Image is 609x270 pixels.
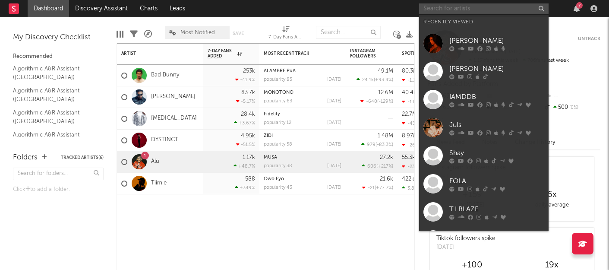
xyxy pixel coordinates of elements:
[151,137,178,144] a: DYSTINCT
[264,155,341,160] div: MUSA
[264,177,284,181] a: Owo Eyo
[419,226,549,254] a: melvitto
[449,204,544,214] div: T.I BLAZE
[419,142,549,170] a: Shay
[264,133,273,138] a: ZIDI
[327,142,341,147] div: [DATE]
[13,108,95,126] a: Algorithmic A&R Assistant ([GEOGRAPHIC_DATA])
[264,112,341,117] div: Fidelity
[402,77,422,83] div: -1.16M
[264,142,292,147] div: popularity: 58
[419,86,549,114] a: IAMDDB
[362,185,393,191] div: ( )
[376,186,392,191] span: +77.7 %
[151,115,197,122] a: [MEDICAL_DATA]
[402,185,420,191] div: 3.87k
[233,31,244,36] button: Save
[327,99,341,104] div: [DATE]
[151,93,196,101] a: [PERSON_NAME]
[13,130,95,148] a: Algorithmic A&R Assistant ([GEOGRAPHIC_DATA])
[241,111,255,117] div: 28.4k
[449,35,544,46] div: [PERSON_NAME]
[576,2,583,9] div: 7
[578,35,600,43] button: Untrack
[402,164,418,169] div: -230
[316,26,381,39] input: Search...
[362,78,374,83] span: 24.1k
[264,90,341,95] div: MONÓTONO
[235,185,255,191] div: +349 %
[151,158,159,165] a: Alu
[568,105,578,110] span: 0 %
[264,69,296,73] a: ALAMBRE PúA
[449,64,544,74] div: [PERSON_NAME]
[402,68,418,74] div: 80.3M
[419,114,549,142] a: Juls
[264,112,280,117] a: Fidelity
[378,90,393,95] div: 12.6M
[574,5,580,12] button: 7
[375,78,392,83] span: +93.4 %
[419,29,549,57] a: [PERSON_NAME]
[419,57,549,86] a: [PERSON_NAME]
[264,185,292,190] div: popularity: 43
[380,155,393,160] div: 27.2k
[402,142,420,148] div: -261k
[449,120,544,130] div: Juls
[402,111,417,117] div: 22.7M
[245,176,255,182] div: 588
[264,133,341,138] div: ZIDI
[367,164,376,169] span: 606
[121,51,186,56] div: Artist
[13,86,95,104] a: Algorithmic A&R Assistant ([GEOGRAPHIC_DATA])
[264,99,292,104] div: popularity: 63
[380,176,393,182] div: 21.6k
[402,121,420,126] div: -437k
[235,77,255,83] div: -41.9 %
[243,68,255,74] div: 253k
[151,72,179,79] a: Bad Bunny
[436,243,495,252] div: [DATE]
[13,184,104,195] div: Click to add a folder.
[402,133,418,139] div: 8.97M
[512,200,592,210] div: daily average
[436,234,495,243] div: Tiktok followers spike
[449,148,544,158] div: Shay
[268,22,303,47] div: 7-Day Fans Added (7-Day Fans Added)
[378,68,393,74] div: 49.1M
[368,186,375,191] span: -21
[543,91,600,102] div: --
[378,164,392,169] span: +217 %
[13,168,104,180] input: Search for folders...
[61,156,104,160] button: Tracked Artists(6)
[402,90,418,95] div: 40.4M
[208,48,235,59] span: 7-Day Fans Added
[234,120,255,126] div: +3.67 %
[180,30,215,35] span: Most Notified
[402,176,414,182] div: 422k
[13,64,95,82] a: Algorithmic A&R Assistant ([GEOGRAPHIC_DATA])
[327,77,341,82] div: [DATE]
[419,198,549,226] a: T.I BLAZE
[357,77,393,83] div: ( )
[361,142,393,147] div: ( )
[378,133,393,139] div: 1.48M
[13,32,104,43] div: My Discovery Checklist
[13,152,38,163] div: Folders
[327,121,341,125] div: [DATE]
[423,17,544,27] div: Recently Viewed
[264,69,341,73] div: ALAMBRE PúA
[241,90,255,95] div: 83.7k
[362,163,393,169] div: ( )
[241,133,255,139] div: 4.95k
[367,143,375,147] span: 979
[419,3,549,14] input: Search for artists
[327,185,341,190] div: [DATE]
[449,92,544,102] div: IAMDDB
[264,51,328,56] div: Most Recent Track
[402,51,467,56] div: Spotify Monthly Listeners
[264,121,291,125] div: popularity: 12
[543,102,600,113] div: 500
[268,32,303,43] div: 7-Day Fans Added (7-Day Fans Added)
[377,143,392,147] span: -83.3 %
